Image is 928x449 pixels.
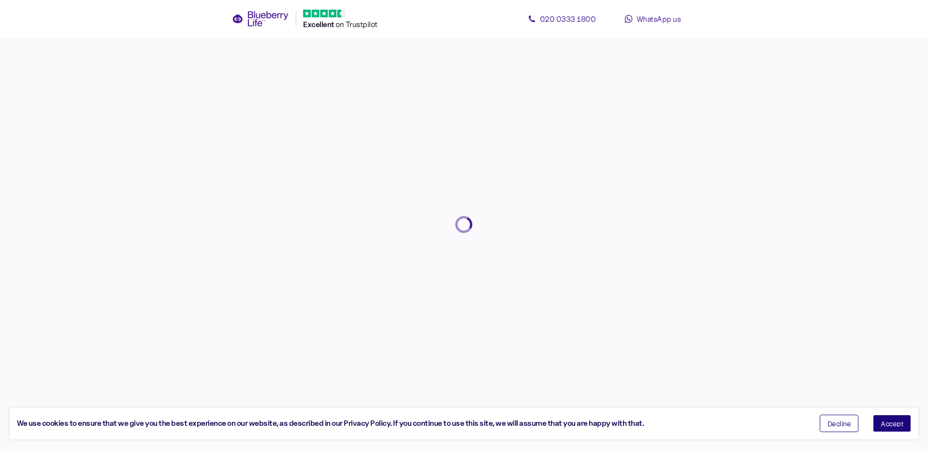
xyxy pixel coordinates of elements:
span: WhatsApp us [637,14,681,24]
span: Decline [827,420,851,427]
div: We use cookies to ensure that we give you the best experience on our website, as described in our... [17,418,805,430]
span: 020 0333 1800 [540,14,596,24]
button: Accept cookies [873,415,911,432]
a: 020 0333 1800 [518,9,605,29]
button: Decline cookies [820,415,859,432]
span: Accept [881,420,903,427]
span: Excellent ️ [303,20,335,29]
a: WhatsApp us [609,9,696,29]
span: on Trustpilot [335,19,377,29]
